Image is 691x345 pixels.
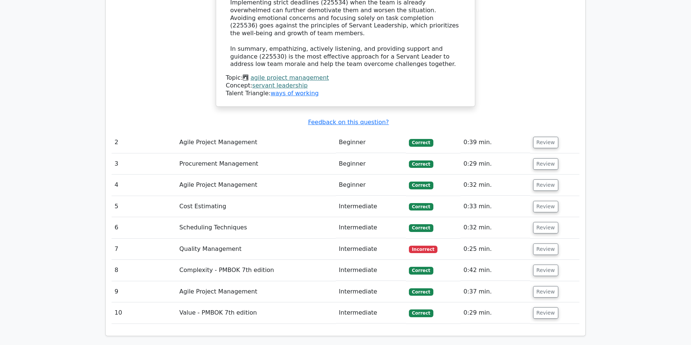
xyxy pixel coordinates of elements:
[409,246,437,253] span: Incorrect
[336,217,406,238] td: Intermediate
[533,137,558,148] button: Review
[251,74,329,81] a: agile project management
[226,74,465,82] div: Topic:
[336,302,406,324] td: Intermediate
[112,281,176,302] td: 9
[409,224,433,232] span: Correct
[336,153,406,175] td: Beginner
[112,196,176,217] td: 5
[336,196,406,217] td: Intermediate
[176,132,336,153] td: Agile Project Management
[176,302,336,324] td: Value - PMBOK 7th edition
[336,175,406,196] td: Beginner
[533,201,558,212] button: Review
[533,158,558,170] button: Review
[112,260,176,281] td: 8
[112,239,176,260] td: 7
[112,217,176,238] td: 6
[409,203,433,210] span: Correct
[176,260,336,281] td: Complexity - PMBOK 7th edition
[460,281,530,302] td: 0:37 min.
[533,307,558,319] button: Review
[226,82,465,90] div: Concept:
[226,74,465,97] div: Talent Triangle:
[533,265,558,276] button: Review
[460,175,530,196] td: 0:32 min.
[112,132,176,153] td: 2
[271,90,319,97] a: ways of working
[112,153,176,175] td: 3
[252,82,308,89] a: servant leadership
[460,239,530,260] td: 0:25 min.
[409,160,433,168] span: Correct
[336,239,406,260] td: Intermediate
[533,222,558,233] button: Review
[176,196,336,217] td: Cost Estimating
[409,309,433,317] span: Correct
[336,281,406,302] td: Intermediate
[176,175,336,196] td: Agile Project Management
[112,302,176,324] td: 10
[460,217,530,238] td: 0:32 min.
[460,153,530,175] td: 0:29 min.
[336,260,406,281] td: Intermediate
[533,243,558,255] button: Review
[460,132,530,153] td: 0:39 min.
[533,179,558,191] button: Review
[533,286,558,298] button: Review
[460,260,530,281] td: 0:42 min.
[409,139,433,146] span: Correct
[112,175,176,196] td: 4
[409,182,433,189] span: Correct
[336,132,406,153] td: Beginner
[176,217,336,238] td: Scheduling Techniques
[308,119,389,126] a: Feedback on this question?
[176,281,336,302] td: Agile Project Management
[409,288,433,296] span: Correct
[176,153,336,175] td: Procurement Management
[460,302,530,324] td: 0:29 min.
[460,196,530,217] td: 0:33 min.
[176,239,336,260] td: Quality Management
[409,267,433,274] span: Correct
